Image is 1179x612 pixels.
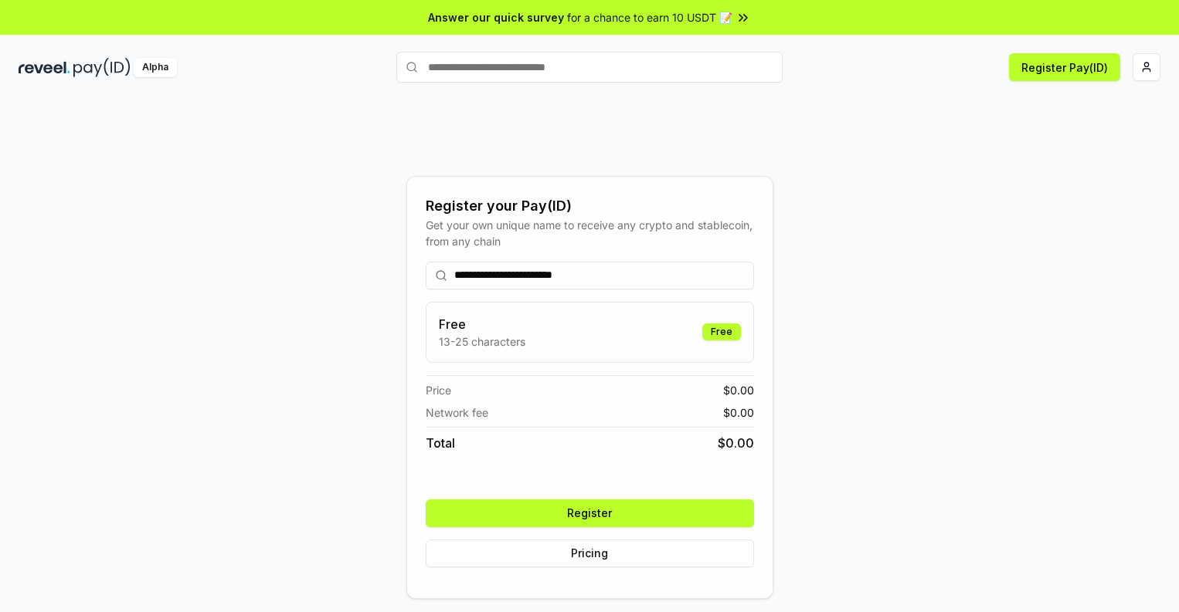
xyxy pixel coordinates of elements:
[426,195,754,217] div: Register your Pay(ID)
[439,333,525,350] p: 13-25 characters
[718,434,754,452] span: $ 0.00
[426,499,754,527] button: Register
[73,58,131,77] img: pay_id
[428,9,564,25] span: Answer our quick survey
[439,315,525,333] h3: Free
[19,58,70,77] img: reveel_dark
[567,9,732,25] span: for a chance to earn 10 USDT 📝
[426,217,754,249] div: Get your own unique name to receive any crypto and stablecoin, from any chain
[426,434,455,452] span: Total
[702,323,741,340] div: Free
[426,382,451,398] span: Price
[134,58,177,77] div: Alpha
[426,539,754,567] button: Pricing
[426,404,488,421] span: Network fee
[723,382,754,398] span: $ 0.00
[723,404,754,421] span: $ 0.00
[1009,53,1120,81] button: Register Pay(ID)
